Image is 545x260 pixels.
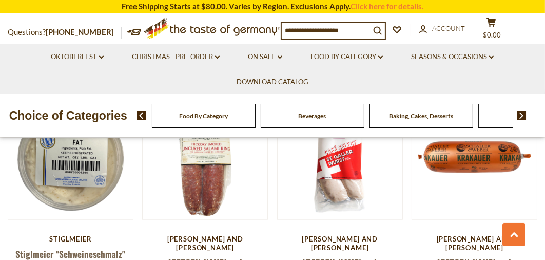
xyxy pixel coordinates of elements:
[517,111,527,120] img: next arrow
[179,112,228,120] a: Food By Category
[299,112,326,120] a: Beverages
[310,51,383,63] a: Food By Category
[46,27,114,36] a: [PHONE_NUMBER]
[412,235,537,252] div: [PERSON_NAME] and [PERSON_NAME]
[278,95,402,219] img: Schaller and Weber St. Galler Weisswurst, 10 oz.
[142,235,268,252] div: [PERSON_NAME] and [PERSON_NAME]
[419,23,465,34] a: Account
[277,235,403,252] div: [PERSON_NAME] and [PERSON_NAME]
[351,2,423,11] a: Click here for details.
[132,51,220,63] a: Christmas - PRE-ORDER
[137,111,146,120] img: previous arrow
[8,235,133,243] div: Stiglmeier
[143,95,267,219] img: Schaller and Weber "Touristenwurst" Hickory Smoked Salami Ring, 10 oz
[51,51,104,63] a: Oktoberfest
[432,24,465,32] span: Account
[476,17,507,43] button: $0.00
[8,95,133,219] img: Stiglmeier "Schweineschmalz" Crackling Fat in tub, 9 oz
[411,51,494,63] a: Seasons & Occasions
[389,112,453,120] a: Baking, Cakes, Desserts
[248,51,282,63] a: On Sale
[483,31,501,39] span: $0.00
[237,77,308,88] a: Download Catalog
[8,26,122,39] p: Questions?
[412,95,537,219] img: Schaller and Weber "Krakauer" Garlic Flavored Bologna, 12 oz.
